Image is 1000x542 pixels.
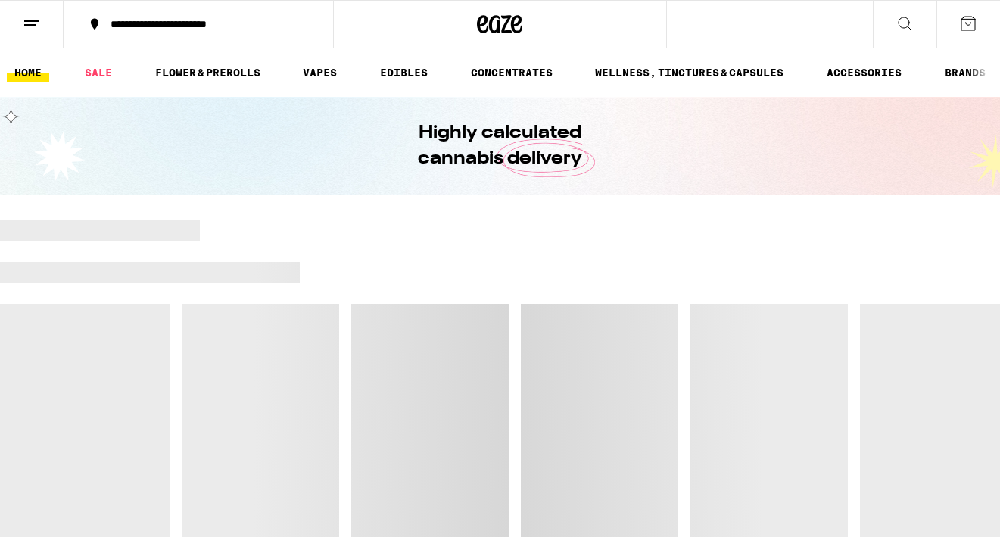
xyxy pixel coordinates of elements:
a: CONCENTRATES [463,64,560,82]
a: ACCESSORIES [819,64,909,82]
a: EDIBLES [372,64,435,82]
h1: Highly calculated cannabis delivery [375,120,625,172]
a: SALE [77,64,120,82]
a: FLOWER & PREROLLS [148,64,268,82]
a: HOME [7,64,49,82]
a: VAPES [295,64,344,82]
a: WELLNESS, TINCTURES & CAPSULES [587,64,791,82]
a: BRANDS [937,64,993,82]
